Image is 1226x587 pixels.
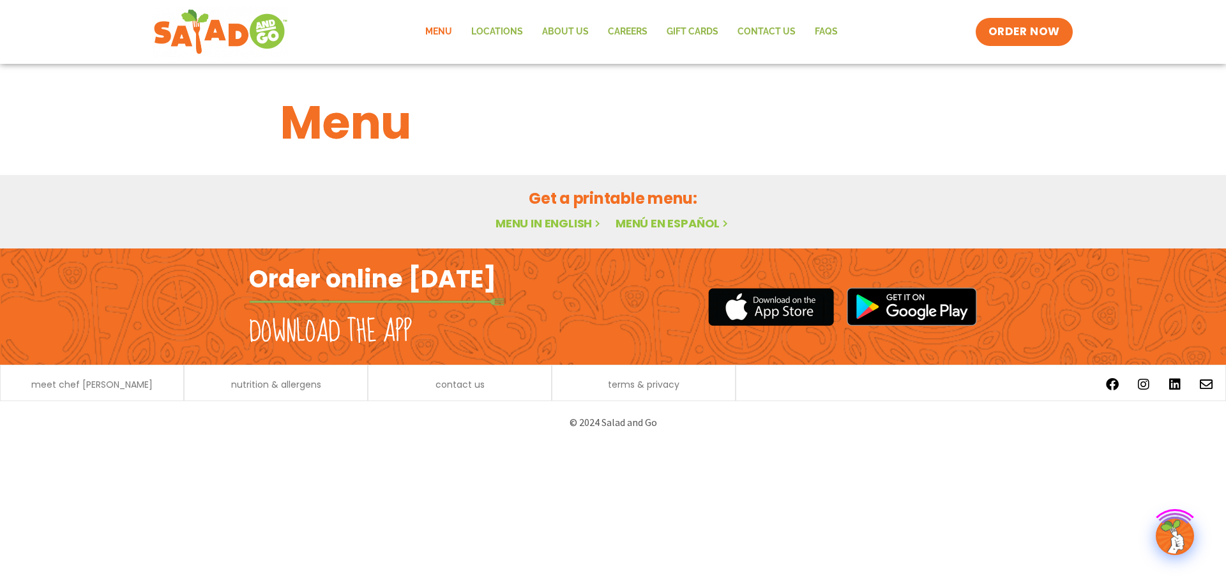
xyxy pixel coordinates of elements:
img: fork [249,298,504,305]
a: Contact Us [728,17,805,47]
a: meet chef [PERSON_NAME] [31,380,153,389]
img: appstore [708,286,834,328]
a: Locations [462,17,533,47]
a: ORDER NOW [976,18,1073,46]
nav: Menu [416,17,847,47]
a: Menu [416,17,462,47]
h2: Download the app [249,314,412,350]
a: nutrition & allergens [231,380,321,389]
img: new-SAG-logo-768×292 [153,6,288,57]
a: GIFT CARDS [657,17,728,47]
h2: Get a printable menu: [280,187,946,210]
span: ORDER NOW [988,24,1060,40]
a: Menú en español [616,215,730,231]
a: Careers [598,17,657,47]
h2: Order online [DATE] [249,263,496,294]
img: google_play [847,287,977,326]
a: Menu in English [496,215,603,231]
a: About Us [533,17,598,47]
a: terms & privacy [608,380,679,389]
a: FAQs [805,17,847,47]
p: © 2024 Salad and Go [255,414,971,431]
h1: Menu [280,88,946,157]
a: contact us [435,380,485,389]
